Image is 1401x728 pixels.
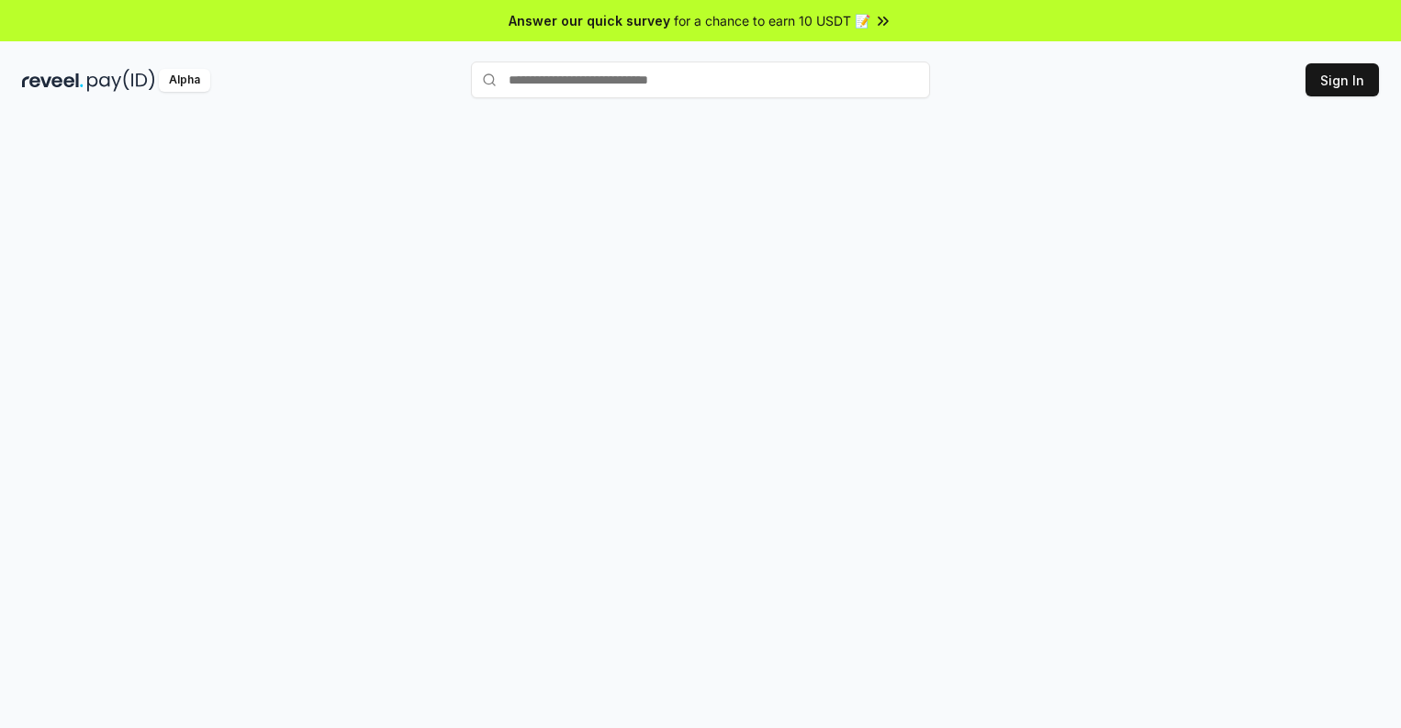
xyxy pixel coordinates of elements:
[22,69,84,92] img: reveel_dark
[674,11,870,30] span: for a chance to earn 10 USDT 📝
[509,11,670,30] span: Answer our quick survey
[87,69,155,92] img: pay_id
[159,69,210,92] div: Alpha
[1306,63,1379,96] button: Sign In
